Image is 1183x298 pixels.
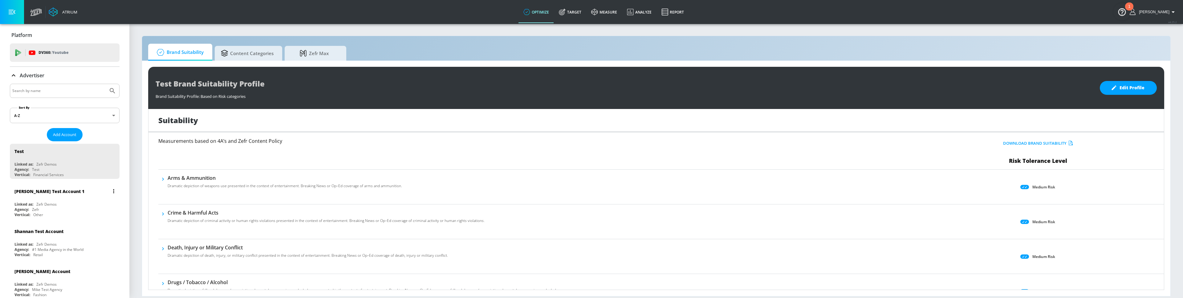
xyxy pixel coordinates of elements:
[1009,157,1067,164] span: Risk Tolerance Level
[10,224,120,259] div: Shannan Test AccountLinked as:Zefr DemosAgency:#1 Media Agency in the WorldVertical:Retail
[49,7,77,17] a: Atrium
[14,207,29,212] div: Agency:
[1136,10,1169,14] span: login as: javier.armendariz@zefr.com
[10,144,120,179] div: TestLinked as:Zefr DemosAgency:TestVertical:Financial Services
[1032,184,1055,190] p: Medium Risk
[14,268,70,274] div: [PERSON_NAME] Account
[14,162,33,167] div: Linked as:
[291,46,338,61] span: Zefr Max
[20,72,44,79] p: Advertiser
[1112,84,1144,92] span: Edit Profile
[1100,81,1157,95] button: Edit Profile
[53,131,76,138] span: Add Account
[168,175,402,192] div: Arms & AmmunitionDramatic depiction of weapons use presented in the context of entertainment. Bre...
[1032,253,1055,260] p: Medium Risk
[12,87,106,95] input: Search by name
[14,202,33,207] div: Linked as:
[14,292,30,297] div: Vertical:
[168,183,402,189] p: Dramatic depiction of weapons use presented in the context of entertainment. Breaking News or Op–...
[1032,288,1055,295] p: Medium Risk
[14,247,29,252] div: Agency:
[33,252,43,257] div: Retail
[14,148,24,154] div: Test
[36,282,57,287] div: Zefr Demos
[1002,139,1075,148] button: Download Brand Suitability
[168,209,485,216] h6: Crime & Harmful Acts
[586,1,622,23] a: measure
[14,167,29,172] div: Agency:
[14,212,30,217] div: Vertical:
[14,282,33,287] div: Linked as:
[1113,3,1131,20] button: Open Resource Center, 1 new notification
[36,162,57,167] div: Zefr Demos
[10,43,120,62] div: DV360: Youtube
[18,106,31,110] label: Sort By
[36,242,57,247] div: Zefr Demos
[60,9,77,15] div: Atrium
[168,279,564,286] h6: Drugs / Tobacco / Alcohol
[14,252,30,257] div: Vertical:
[14,287,29,292] div: Agency:
[10,184,120,219] div: [PERSON_NAME] Test Account 1Linked as:Zefr DemosAgency:ZefrVertical:Other
[1032,219,1055,225] p: Medium Risk
[10,108,120,123] div: A-Z
[14,188,84,194] div: [PERSON_NAME] Test Account 1
[14,242,33,247] div: Linked as:
[554,1,586,23] a: Target
[657,1,689,23] a: Report
[158,115,198,125] h1: Suitability
[10,67,120,84] div: Advertiser
[33,172,64,177] div: Financial Services
[33,292,47,297] div: Fashion
[168,279,564,297] div: Drugs / Tobacco / AlcoholDramatic depiction of illegal drug use/prescription abuse, tobacco, vapi...
[14,228,63,234] div: Shannan Test Account
[168,244,448,262] div: Death, Injury or Military ConflictDramatic depiction of death, injury, or military conflict prese...
[168,175,402,181] h6: Arms & Ammunition
[32,207,39,212] div: Zefr
[168,209,485,227] div: Crime & Harmful ActsDramatic depiction of criminal activity or human rights violations presented ...
[10,26,120,44] div: Platform
[154,45,204,60] span: Brand Suitability
[1168,20,1177,24] span: v 4.25.2
[622,1,657,23] a: Analyze
[221,46,274,61] span: Content Categories
[168,244,448,251] h6: Death, Injury or Military Conflict
[168,288,564,293] p: Dramatic depiction of illegal drug use/prescription abuse, tobacco, vaping or alcohol use present...
[156,91,1094,99] div: Brand Suitability Profile: Based on Risk categories
[52,49,68,56] p: Youtube
[14,172,30,177] div: Vertical:
[36,202,57,207] div: Zefr Demos
[11,32,32,38] p: Platform
[168,218,485,223] p: Dramatic depiction of criminal activity or human rights violations presented in the context of en...
[39,49,68,56] p: DV360:
[1130,8,1177,16] button: [PERSON_NAME]
[32,287,62,292] div: Mike Test Agency
[47,128,83,141] button: Add Account
[32,167,39,172] div: Test
[518,1,554,23] a: optimize
[168,253,448,258] p: Dramatic depiction of death, injury, or military conflict presented in the context of entertainme...
[158,139,829,143] h6: Measurements based on 4A’s and Zefr Content Policy
[32,247,83,252] div: #1 Media Agency in the World
[33,212,43,217] div: Other
[1128,6,1130,14] div: 1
